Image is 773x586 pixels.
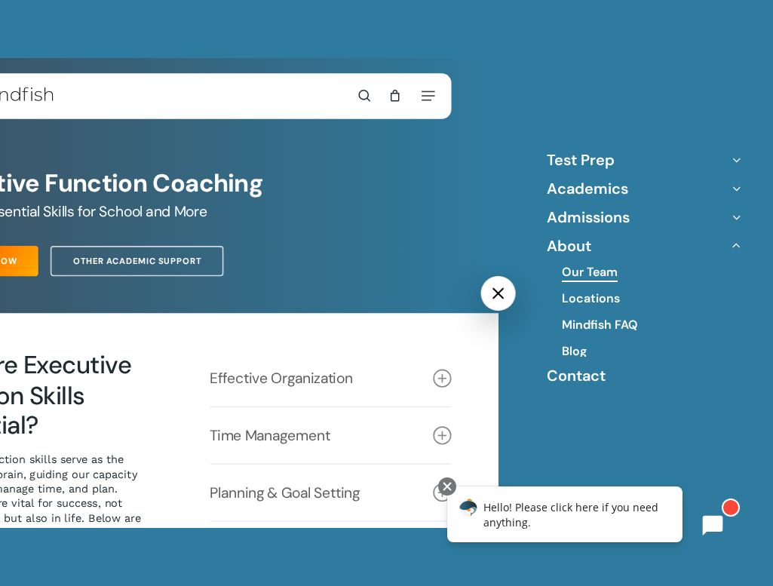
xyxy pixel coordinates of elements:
[388,89,402,103] a: Cart
[422,90,435,102] a: Navigation Menu
[547,236,591,256] a: About
[547,150,615,170] a: Test Prep
[547,366,606,385] a: Contact
[562,343,587,360] a: Blog
[562,290,620,307] a: Locations
[547,179,628,198] a: Academics
[562,317,638,333] a: Mindfish FAQ
[562,264,618,281] a: Our Team
[547,207,630,227] a: Admissions
[431,474,752,565] iframe: Chatbot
